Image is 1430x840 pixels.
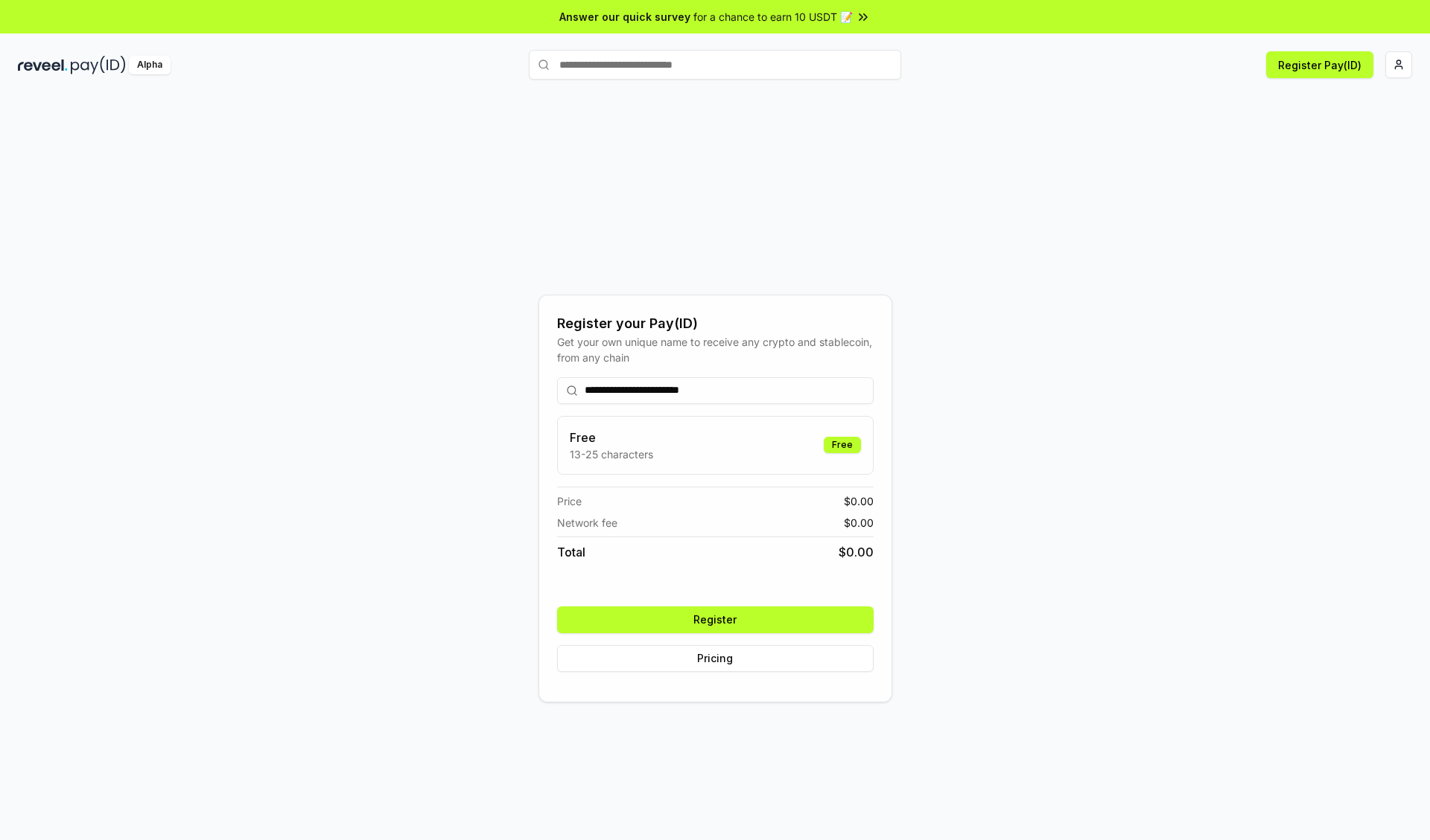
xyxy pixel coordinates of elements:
[557,493,582,509] span: Price
[557,334,874,365] div: Get your own unique name to receive any crypto and stablecoin, from any chain
[557,645,874,672] button: Pricing
[824,437,861,453] div: Free
[570,429,653,446] h3: Free
[844,493,874,509] span: $ 0.00
[693,9,853,25] span: for a chance to earn 10 USDT 📝
[844,515,874,530] span: $ 0.00
[570,446,653,462] p: 13-25 characters
[557,606,874,633] button: Register
[71,56,126,74] img: pay_id
[18,56,68,74] img: reveel_dark
[1266,51,1373,78] button: Register Pay(ID)
[557,543,585,561] span: Total
[557,313,874,334] div: Register your Pay(ID)
[557,515,617,530] span: Network fee
[559,9,690,25] span: Answer our quick survey
[839,543,874,561] span: $ 0.00
[129,56,171,74] div: Alpha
